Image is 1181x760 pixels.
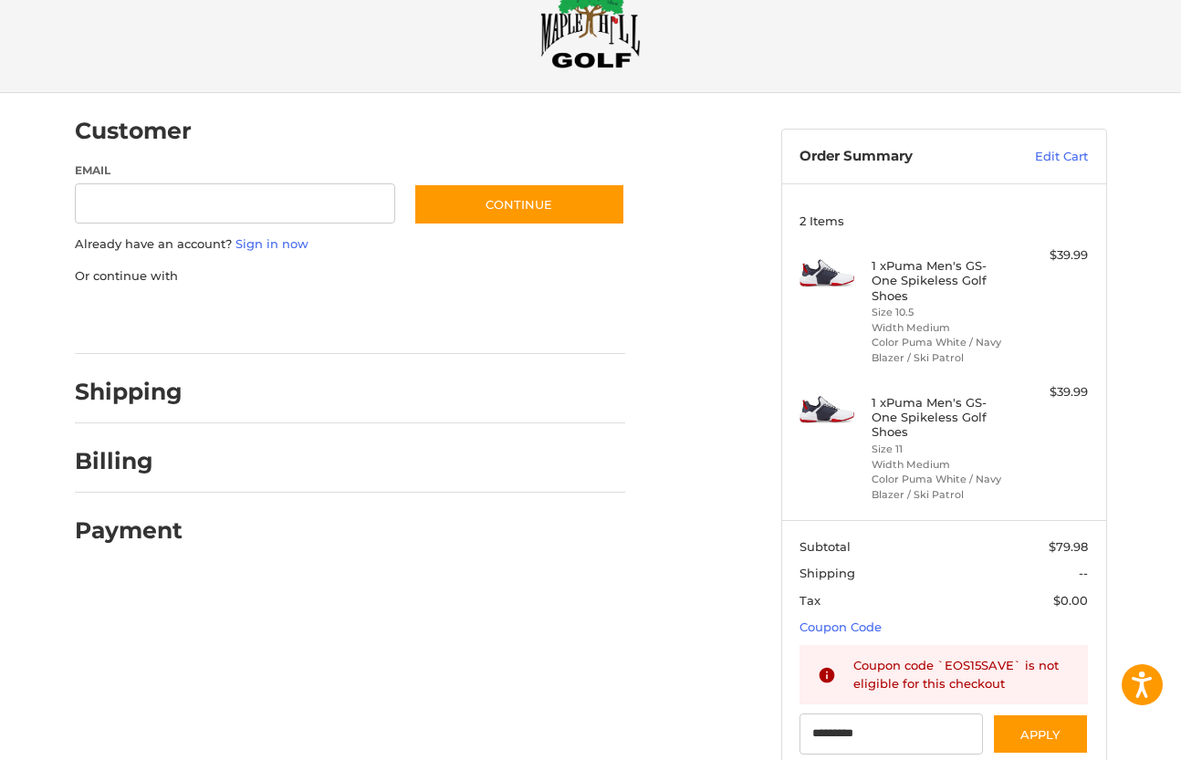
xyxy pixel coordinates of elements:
li: Color Puma White / Navy Blazer / Ski Patrol [872,335,1011,365]
input: Gift Certificate or Coupon Code [800,713,983,755]
iframe: PayPal-venmo [378,303,515,336]
p: Already have an account? [75,235,625,254]
span: Tax [800,593,820,608]
span: $0.00 [1053,593,1088,608]
div: Coupon code `EOS15SAVE` is not eligible for this checkout [853,657,1071,692]
a: Coupon Code [800,619,882,634]
li: Size 11 [872,442,1011,457]
h2: Shipping [75,378,183,406]
iframe: PayPal-paypal [68,303,205,336]
div: $39.99 [1016,246,1088,265]
li: Width Medium [872,457,1011,473]
h2: Billing [75,447,182,475]
button: Apply [992,713,1089,755]
span: Shipping [800,566,855,580]
h3: 2 Items [800,213,1088,228]
h4: 1 x Puma Men's GS-One Spikeless Golf Shoes [872,395,1011,440]
div: $39.99 [1016,383,1088,401]
span: $79.98 [1049,539,1088,554]
li: Color Puma White / Navy Blazer / Ski Patrol [872,472,1011,502]
h2: Customer [75,117,192,145]
iframe: PayPal-paylater [224,303,361,336]
a: Sign in now [235,236,308,251]
span: Subtotal [800,539,851,554]
li: Width Medium [872,320,1011,336]
li: Size 10.5 [872,305,1011,320]
label: Email [75,162,396,179]
button: Continue [413,183,625,225]
span: -- [1079,566,1088,580]
h3: Order Summary [800,148,996,166]
h2: Payment [75,516,183,545]
a: Edit Cart [996,148,1088,166]
p: Or continue with [75,267,625,286]
h4: 1 x Puma Men's GS-One Spikeless Golf Shoes [872,258,1011,303]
